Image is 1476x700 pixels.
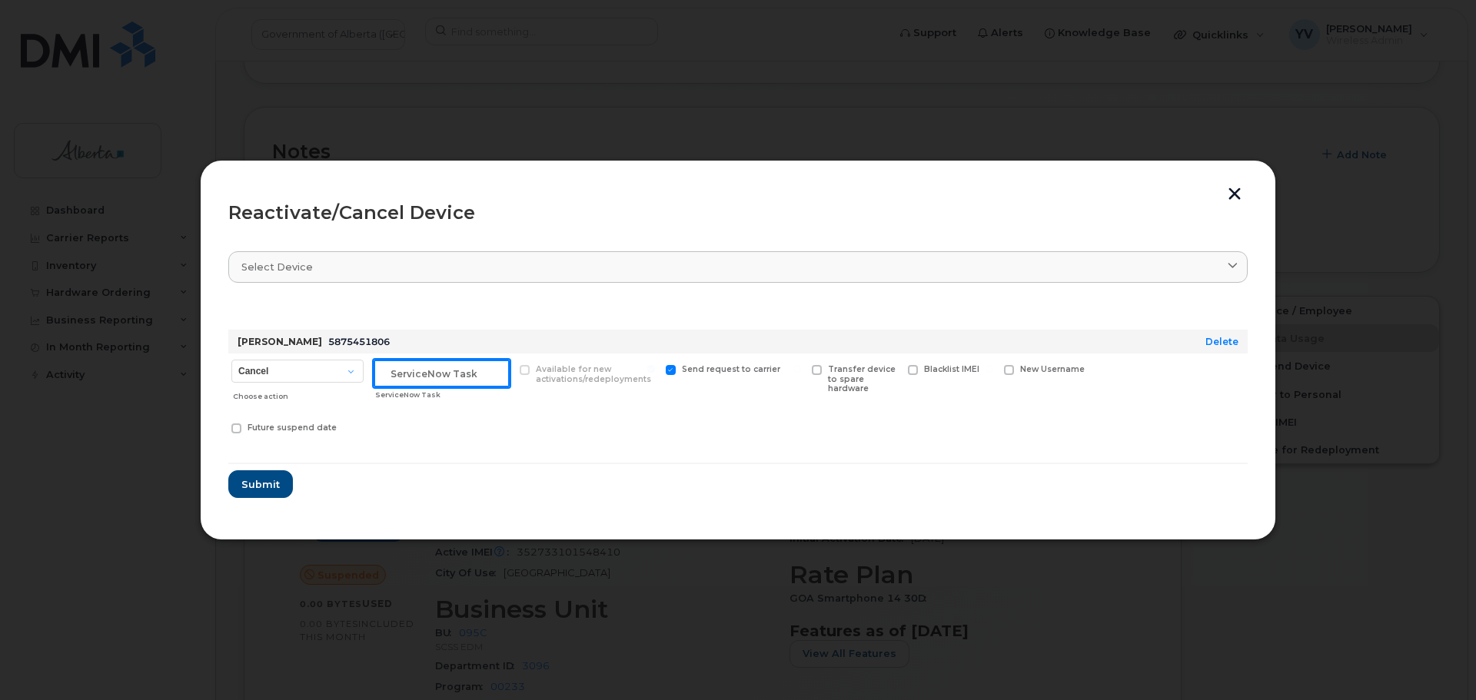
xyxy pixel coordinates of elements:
button: Submit [228,470,293,498]
span: 5875451806 [328,336,390,347]
input: ServiceNow Task [374,360,510,387]
div: Reactivate/Cancel Device [228,204,1248,222]
span: Available for new activations/redeployments [536,364,651,384]
span: Submit [241,477,280,492]
a: Select device [228,251,1248,283]
input: Available for new activations/redeployments [501,365,509,373]
input: Transfer device to spare hardware [793,365,801,373]
input: Blacklist IMEI [889,365,897,373]
a: Delete [1205,336,1238,347]
span: Select device [241,260,313,274]
div: ServiceNow Task [375,389,510,401]
span: New Username [1020,364,1085,374]
input: New Username [986,365,993,373]
input: Send request to carrier [647,365,655,373]
span: Transfer device to spare hardware [828,364,896,394]
div: Choose action [233,384,364,403]
span: Blacklist IMEI [924,364,979,374]
span: Future suspend date [248,423,337,433]
span: Send request to carrier [682,364,780,374]
strong: [PERSON_NAME] [238,336,322,347]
